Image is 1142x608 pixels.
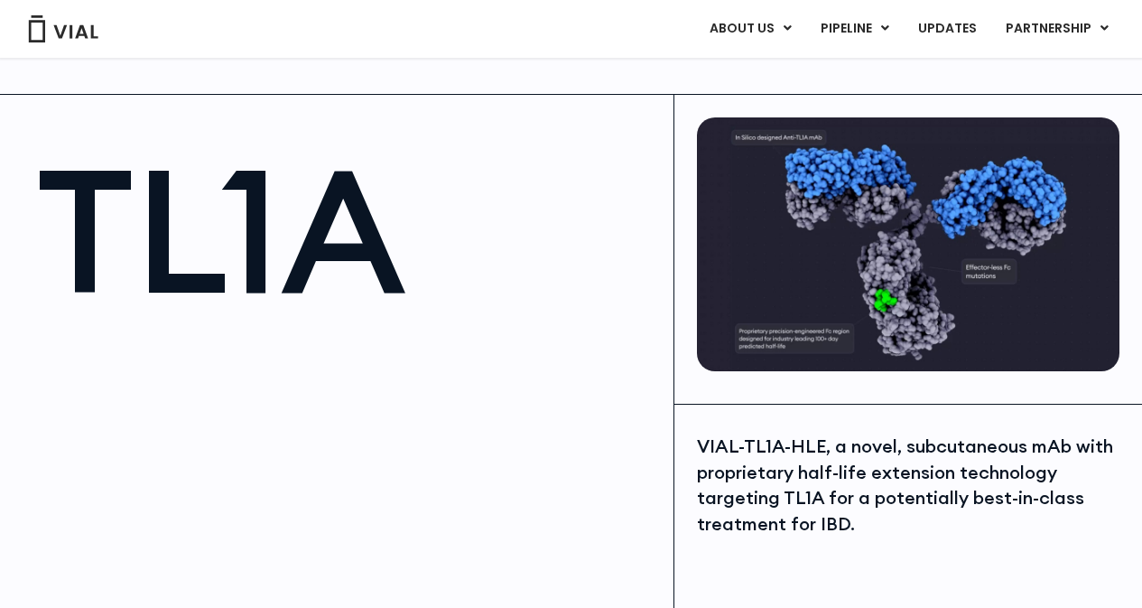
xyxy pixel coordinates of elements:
[695,14,805,44] a: ABOUT USMenu Toggle
[27,15,99,42] img: Vial Logo
[904,14,990,44] a: UPDATES
[36,145,655,316] h1: TL1A
[806,14,903,44] a: PIPELINEMenu Toggle
[697,434,1119,537] div: VIAL-TL1A-HLE, a novel, subcutaneous mAb with proprietary half-life extension technology targetin...
[697,117,1119,371] img: TL1A antibody diagram.
[991,14,1123,44] a: PARTNERSHIPMenu Toggle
